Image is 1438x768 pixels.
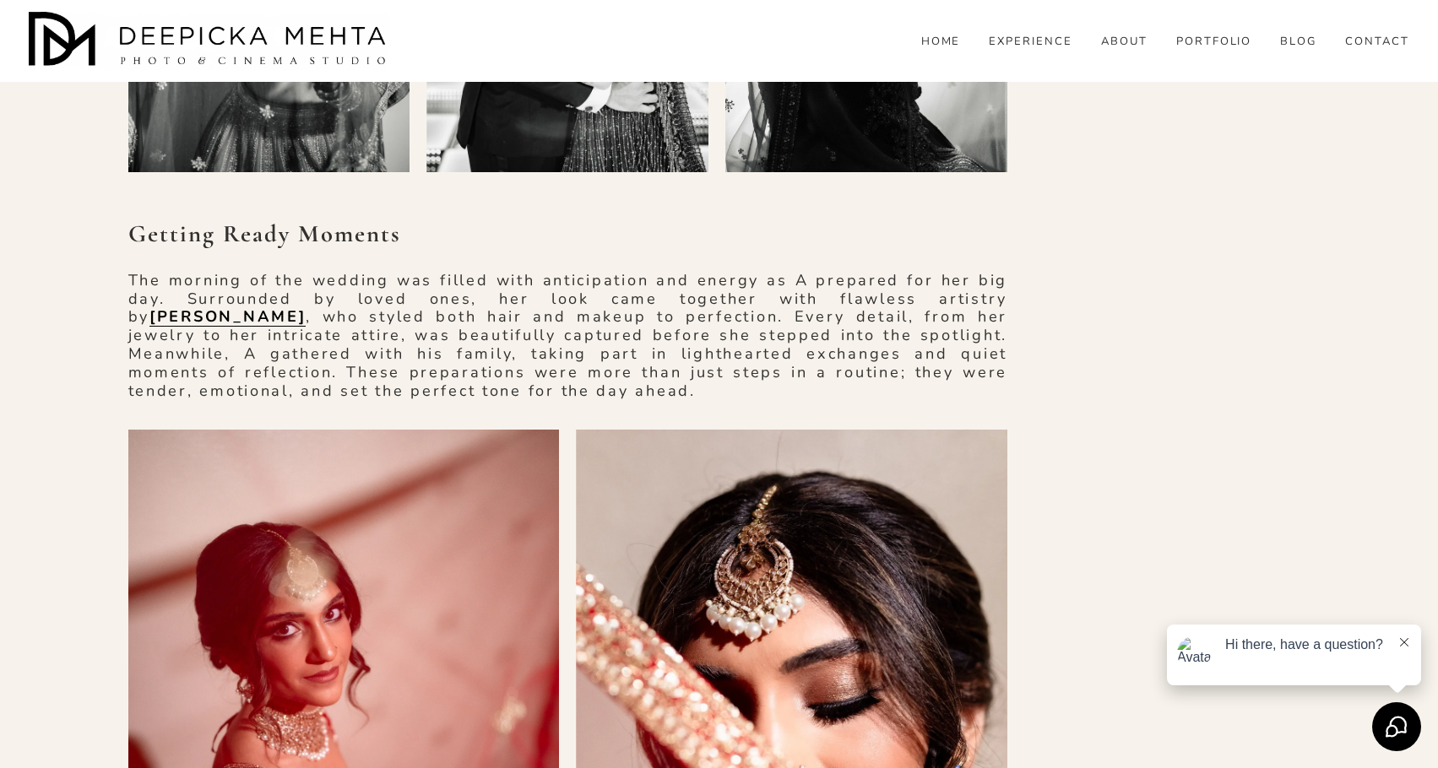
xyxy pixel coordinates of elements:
[128,219,401,248] strong: Getting Ready Moments
[128,272,1008,401] p: The morning of the wedding was filled with anticipation and energy as A prepared for her big day....
[989,35,1072,50] a: EXPERIENCE
[29,12,392,71] img: Austin Wedding Photographer - Deepicka Mehta Photography &amp; Cinematography
[1176,35,1252,50] a: PORTFOLIO
[1101,35,1148,50] a: ABOUT
[1280,35,1316,49] span: BLOG
[1280,35,1316,50] a: folder dropdown
[921,35,961,50] a: HOME
[149,306,307,327] a: [PERSON_NAME]
[1345,35,1409,50] a: CONTACT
